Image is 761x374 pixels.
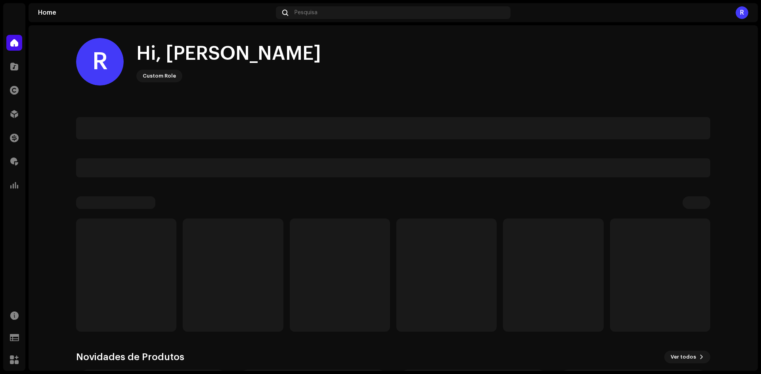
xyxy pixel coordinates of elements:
[736,6,748,19] div: R
[671,349,696,365] span: Ver todos
[664,351,710,363] button: Ver todos
[76,351,184,363] h3: Novidades de Produtos
[38,9,273,16] div: Home
[76,38,124,85] div: R
[143,71,176,81] div: Custom Role
[136,41,321,66] div: Hi, [PERSON_NAME]
[294,9,317,16] span: Pesquisa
